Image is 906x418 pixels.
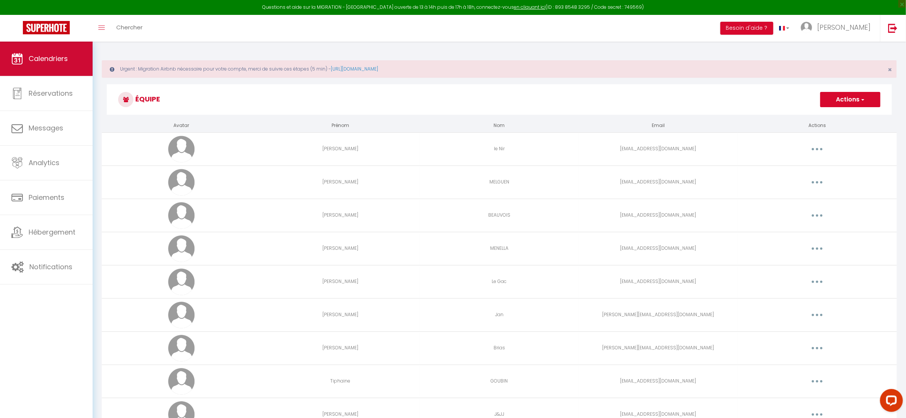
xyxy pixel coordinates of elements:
[579,298,738,331] td: [PERSON_NAME][EMAIL_ADDRESS][DOMAIN_NAME]
[111,15,148,42] a: Chercher
[888,65,892,74] span: ×
[107,84,892,115] h3: Équipe
[261,298,420,331] td: [PERSON_NAME]
[817,23,871,32] span: [PERSON_NAME]
[579,365,738,398] td: [EMAIL_ADDRESS][DOMAIN_NAME]
[420,232,579,265] td: MENELLA
[261,119,420,132] th: Prénom
[420,119,579,132] th: Nom
[801,22,812,33] img: ...
[738,119,897,132] th: Actions
[168,268,195,295] img: avatar.png
[420,132,579,166] td: le Nir
[420,298,579,331] td: Jan
[29,88,73,98] span: Réservations
[168,169,195,196] img: avatar.png
[420,265,579,298] td: Le Gac
[874,386,906,418] iframe: LiveChat chat widget
[420,199,579,232] td: BEAUVOIS
[102,119,261,132] th: Avatar
[888,66,892,73] button: Close
[720,22,773,35] button: Besoin d'aide ?
[29,193,64,202] span: Paiements
[168,335,195,362] img: avatar.png
[29,54,68,63] span: Calendriers
[261,199,420,232] td: [PERSON_NAME]
[168,202,195,229] img: avatar.png
[168,302,195,328] img: avatar.png
[820,92,880,107] button: Actions
[579,166,738,199] td: [EMAIL_ADDRESS][DOMAIN_NAME]
[261,265,420,298] td: [PERSON_NAME]
[579,132,738,166] td: [EMAIL_ADDRESS][DOMAIN_NAME]
[168,235,195,262] img: avatar.png
[29,158,59,167] span: Analytics
[261,166,420,199] td: [PERSON_NAME]
[261,331,420,365] td: [PERSON_NAME]
[168,368,195,395] img: avatar.png
[29,262,72,272] span: Notifications
[888,23,898,33] img: logout
[579,232,738,265] td: [EMAIL_ADDRESS][DOMAIN_NAME]
[116,23,143,31] span: Chercher
[261,132,420,166] td: [PERSON_NAME]
[420,166,579,199] td: MELGUEN
[420,331,579,365] td: Brias
[261,365,420,398] td: Tiphaine
[579,265,738,298] td: [EMAIL_ADDRESS][DOMAIN_NAME]
[420,365,579,398] td: GOUBIN
[102,60,897,78] div: Urgent : Migration Airbnb nécessaire pour votre compte, merci de suivre ces étapes (5 min) -
[579,331,738,365] td: [PERSON_NAME][EMAIL_ADDRESS][DOMAIN_NAME]
[23,21,70,34] img: Super Booking
[29,123,63,133] span: Messages
[29,227,75,237] span: Hébergement
[168,136,195,162] img: avatar.png
[579,119,738,132] th: Email
[261,232,420,265] td: [PERSON_NAME]
[331,66,378,72] a: [URL][DOMAIN_NAME]
[514,4,545,10] a: en cliquant ici
[795,15,880,42] a: ... [PERSON_NAME]
[579,199,738,232] td: [EMAIL_ADDRESS][DOMAIN_NAME]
